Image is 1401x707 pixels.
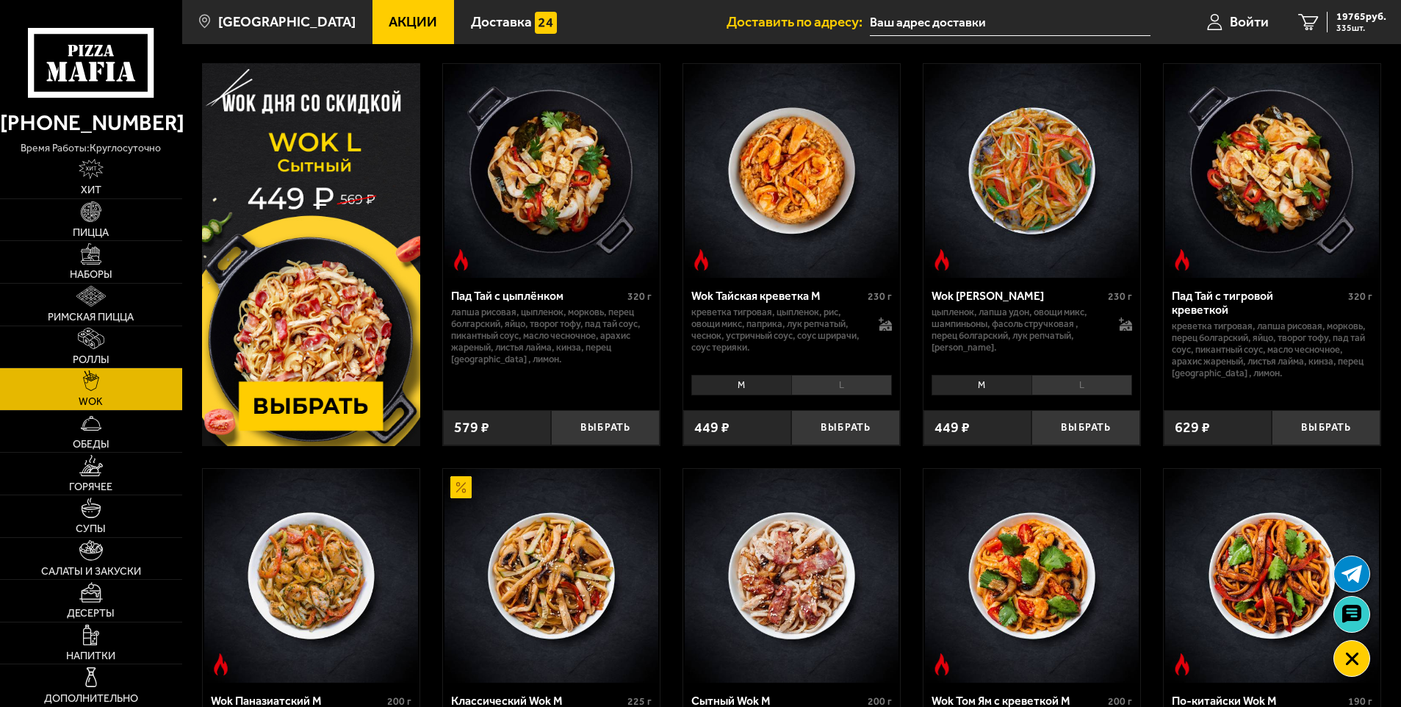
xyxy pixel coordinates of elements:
img: Сытный Wok M [685,469,898,683]
span: Десерты [67,609,115,619]
a: Сытный Wok M [683,469,900,683]
span: Дополнительно [44,694,138,704]
img: Wok Том Ям с креветкой M [925,469,1139,683]
span: Доставить по адресу: [727,15,870,29]
div: Wok [PERSON_NAME] [932,289,1104,303]
button: Выбрать [1031,410,1140,446]
span: 579 ₽ [454,420,489,435]
p: цыпленок, лапша удон, овощи микс, шампиньоны, фасоль стручковая , перец болгарский, лук репчатый,... [932,306,1105,353]
img: Wok Тайская креветка M [685,64,898,278]
span: 230 г [868,290,892,303]
img: Острое блюдо [931,653,953,675]
span: Напитки [66,651,115,661]
span: Войти [1230,15,1269,29]
a: Острое блюдоWok Карри М [923,64,1140,278]
span: Акции [389,15,437,29]
span: Супы [76,524,106,534]
a: Острое блюдоWok Тайская креветка M [683,64,900,278]
img: Острое блюдо [450,249,472,271]
span: Роллы [73,355,109,365]
a: Острое блюдоWok Том Ям с креветкой M [923,469,1140,683]
li: L [1031,375,1132,395]
img: По-китайски Wok M [1165,469,1379,683]
span: 449 ₽ [694,420,730,435]
a: Острое блюдоПад Тай с тигровой креветкой [1164,64,1380,278]
span: Салаты и закуски [41,567,141,577]
a: Острое блюдоПо-китайски Wok M [1164,469,1380,683]
span: Горячее [69,482,112,492]
img: Острое блюдо [1171,249,1193,271]
li: M [932,375,1031,395]
button: Выбрать [791,410,900,446]
img: Пад Тай с тигровой креветкой [1165,64,1379,278]
p: креветка тигровая, цыпленок, рис, овощи микс, паприка, лук репчатый, чеснок, устричный соус, соус... [691,306,865,353]
li: M [691,375,791,395]
li: L [791,375,892,395]
img: Острое блюдо [1171,653,1193,675]
div: Пад Тай с цыплёнком [451,289,624,303]
div: Пад Тай с тигровой креветкой [1172,289,1344,317]
span: Римская пицца [48,312,134,323]
img: Пад Тай с цыплёнком [444,64,658,278]
span: 320 г [627,290,652,303]
span: 449 ₽ [934,420,970,435]
span: Наборы [70,270,112,280]
a: Острое блюдоПад Тай с цыплёнком [443,64,660,278]
span: Доставка [471,15,532,29]
a: Острое блюдоWok Паназиатский M [203,469,419,683]
span: 19765 руб. [1336,12,1386,22]
span: WOK [79,397,103,407]
p: лапша рисовая, цыпленок, морковь, перец болгарский, яйцо, творог тофу, пад тай соус, пикантный со... [451,306,652,365]
span: Пицца [73,228,109,238]
img: 15daf4d41897b9f0e9f617042186c801.svg [535,12,557,34]
span: [GEOGRAPHIC_DATA] [218,15,356,29]
p: креветка тигровая, лапша рисовая, морковь, перец болгарский, яйцо, творог тофу, пад тай соус, пик... [1172,320,1372,378]
a: АкционныйКлассический Wok M [443,469,660,683]
span: 230 г [1108,290,1132,303]
span: Хит [81,185,101,195]
button: Выбрать [551,410,660,446]
img: Акционный [450,476,472,498]
img: Wok Карри М [925,64,1139,278]
input: Ваш адрес доставки [870,9,1150,36]
button: Выбрать [1272,410,1380,446]
span: 320 г [1348,290,1372,303]
img: Острое блюдо [691,249,713,271]
span: 335 шт. [1336,24,1386,32]
div: Wok Тайская креветка M [691,289,864,303]
img: Острое блюдо [931,249,953,271]
span: Обеды [73,439,109,450]
img: Острое блюдо [210,653,232,675]
img: Классический Wok M [444,469,658,683]
span: 629 ₽ [1175,420,1210,435]
img: Wok Паназиатский M [204,469,418,683]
